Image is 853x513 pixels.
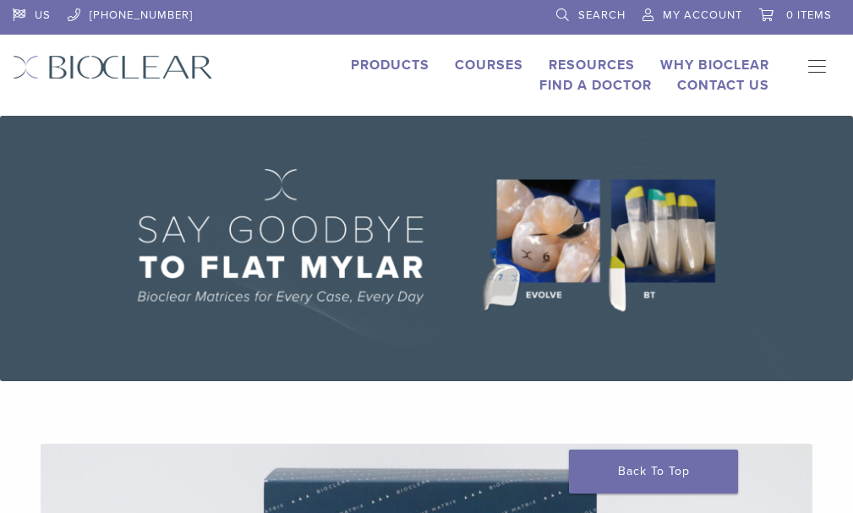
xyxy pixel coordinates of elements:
a: Resources [549,57,635,74]
a: Why Bioclear [660,57,769,74]
span: My Account [663,8,742,22]
span: 0 items [786,8,832,22]
a: Contact Us [677,77,769,94]
span: Search [578,8,626,22]
a: Back To Top [569,450,738,494]
img: Bioclear [13,55,213,79]
nav: Primary Navigation [795,55,840,80]
a: Products [351,57,429,74]
a: Find A Doctor [539,77,652,94]
a: Courses [455,57,523,74]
